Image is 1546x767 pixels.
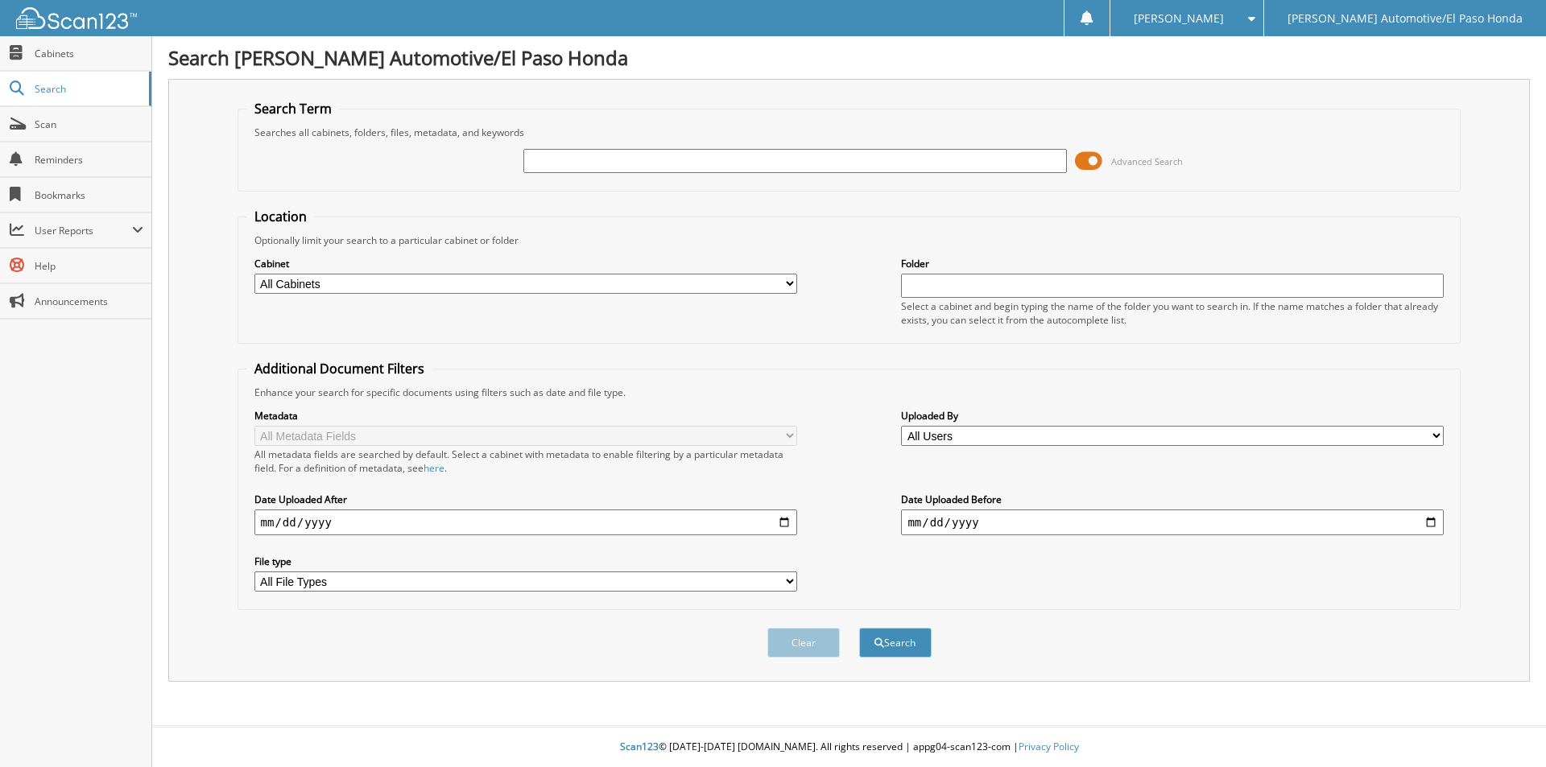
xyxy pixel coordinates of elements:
[424,461,444,475] a: here
[246,126,1453,139] div: Searches all cabinets, folders, files, metadata, and keywords
[1465,690,1546,767] iframe: Chat Widget
[254,509,797,535] input: start
[901,409,1444,423] label: Uploaded By
[1111,155,1183,167] span: Advanced Search
[901,299,1444,327] div: Select a cabinet and begin typing the name of the folder you want to search in. If the name match...
[901,509,1444,535] input: end
[246,100,340,118] legend: Search Term
[254,447,797,475] div: All metadata fields are searched by default. Select a cabinet with metadata to enable filtering b...
[246,360,432,377] legend: Additional Document Filters
[859,628,932,658] button: Search
[35,188,143,202] span: Bookmarks
[16,7,137,29] img: scan123-logo-white.svg
[1134,14,1224,23] span: [PERSON_NAME]
[35,47,143,60] span: Cabinets
[901,257,1444,270] label: Folder
[254,409,797,423] label: Metadata
[246,386,1453,399] div: Enhance your search for specific documents using filters such as date and file type.
[152,728,1546,767] div: © [DATE]-[DATE] [DOMAIN_NAME]. All rights reserved | appg04-scan123-com |
[254,493,797,506] label: Date Uploaded After
[168,44,1530,71] h1: Search [PERSON_NAME] Automotive/El Paso Honda
[35,259,143,273] span: Help
[1019,740,1079,753] a: Privacy Policy
[35,118,143,131] span: Scan
[35,295,143,308] span: Announcements
[1288,14,1523,23] span: [PERSON_NAME] Automotive/El Paso Honda
[620,740,659,753] span: Scan123
[246,233,1453,247] div: Optionally limit your search to a particular cabinet or folder
[35,82,141,96] span: Search
[254,257,797,270] label: Cabinet
[254,555,797,568] label: File type
[35,153,143,167] span: Reminders
[767,628,840,658] button: Clear
[901,493,1444,506] label: Date Uploaded Before
[246,208,315,225] legend: Location
[35,224,132,237] span: User Reports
